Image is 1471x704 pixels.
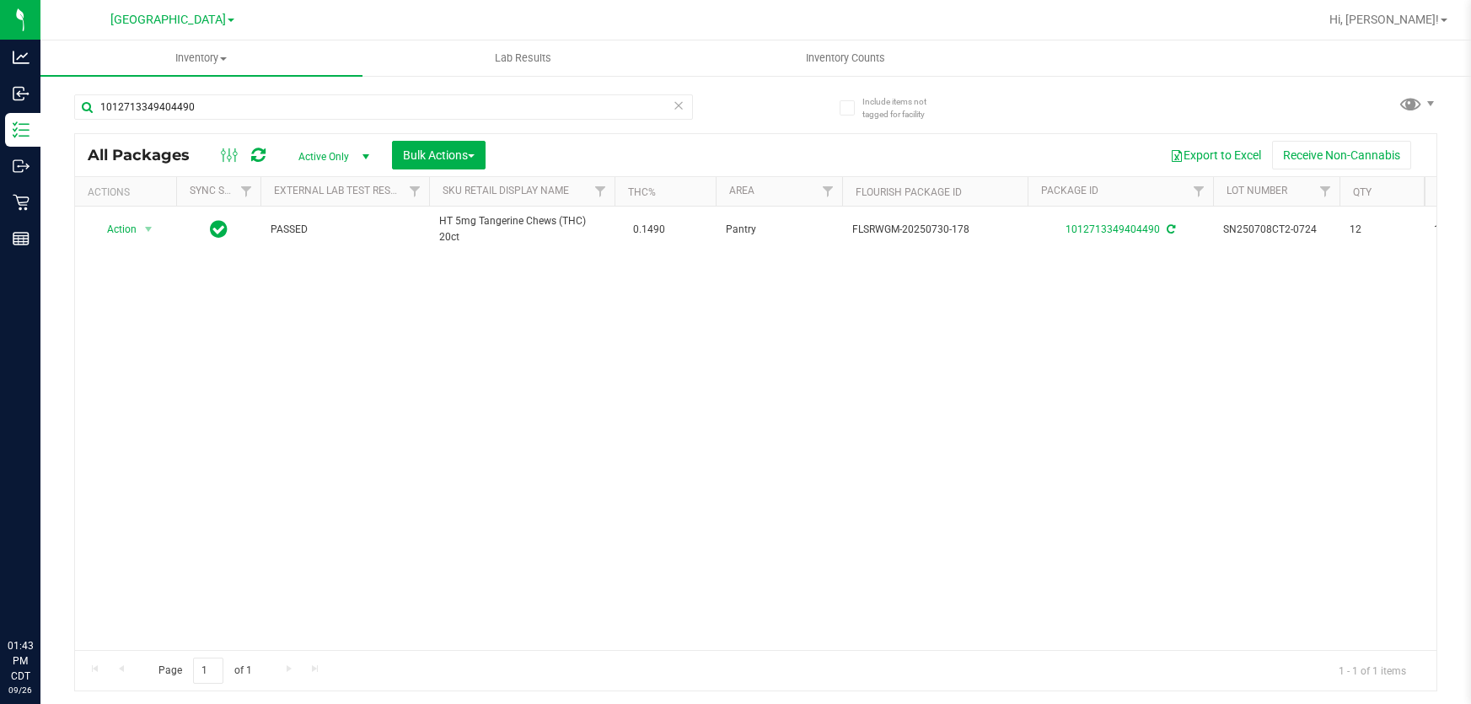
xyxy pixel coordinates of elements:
a: Filter [1185,177,1213,206]
p: 09/26 [8,684,33,696]
inline-svg: Outbound [13,158,30,175]
span: 12 [1350,222,1414,238]
span: FLSRWGM-20250730-178 [852,222,1017,238]
span: Lab Results [472,51,574,66]
span: HT 5mg Tangerine Chews (THC) 20ct [439,213,604,245]
a: Filter [401,177,429,206]
a: Inventory [40,40,362,76]
a: Lab Results [362,40,684,76]
a: Filter [233,177,260,206]
a: Package ID [1041,185,1098,196]
span: Sync from Compliance System [1164,223,1175,235]
span: 0.1490 [625,218,674,242]
iframe: Resource center [17,569,67,620]
inline-svg: Reports [13,230,30,247]
a: Sync Status [190,185,255,196]
p: 01:43 PM CDT [8,638,33,684]
input: 1 [193,658,223,684]
span: 1 - 1 of 1 items [1325,658,1420,683]
span: In Sync [210,218,228,241]
a: Qty [1353,186,1372,198]
span: Pantry [726,222,832,238]
span: Clear [673,94,684,116]
span: Hi, [PERSON_NAME]! [1329,13,1439,26]
span: Include items not tagged for facility [862,95,947,121]
span: All Packages [88,146,207,164]
input: Search Package ID, Item Name, SKU, Lot or Part Number... [74,94,693,120]
span: Inventory Counts [783,51,908,66]
div: Actions [88,186,169,198]
span: [GEOGRAPHIC_DATA] [110,13,226,27]
a: 1012713349404490 [1066,223,1160,235]
span: SN250708CT2-0724 [1223,222,1329,238]
inline-svg: Inventory [13,121,30,138]
button: Export to Excel [1159,141,1272,169]
a: Filter [1312,177,1339,206]
a: Filter [814,177,842,206]
inline-svg: Analytics [13,49,30,66]
a: External Lab Test Result [274,185,406,196]
a: Sku Retail Display Name [443,185,569,196]
span: Action [92,218,137,241]
a: Inventory Counts [684,40,1007,76]
span: Bulk Actions [403,148,475,162]
a: Filter [587,177,615,206]
a: Lot Number [1227,185,1287,196]
a: Flourish Package ID [856,186,962,198]
inline-svg: Inbound [13,85,30,102]
inline-svg: Retail [13,194,30,211]
button: Bulk Actions [392,141,486,169]
span: Inventory [40,51,362,66]
span: Page of 1 [144,658,266,684]
a: Area [729,185,754,196]
span: select [138,218,159,241]
a: THC% [628,186,656,198]
button: Receive Non-Cannabis [1272,141,1411,169]
span: PASSED [271,222,419,238]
